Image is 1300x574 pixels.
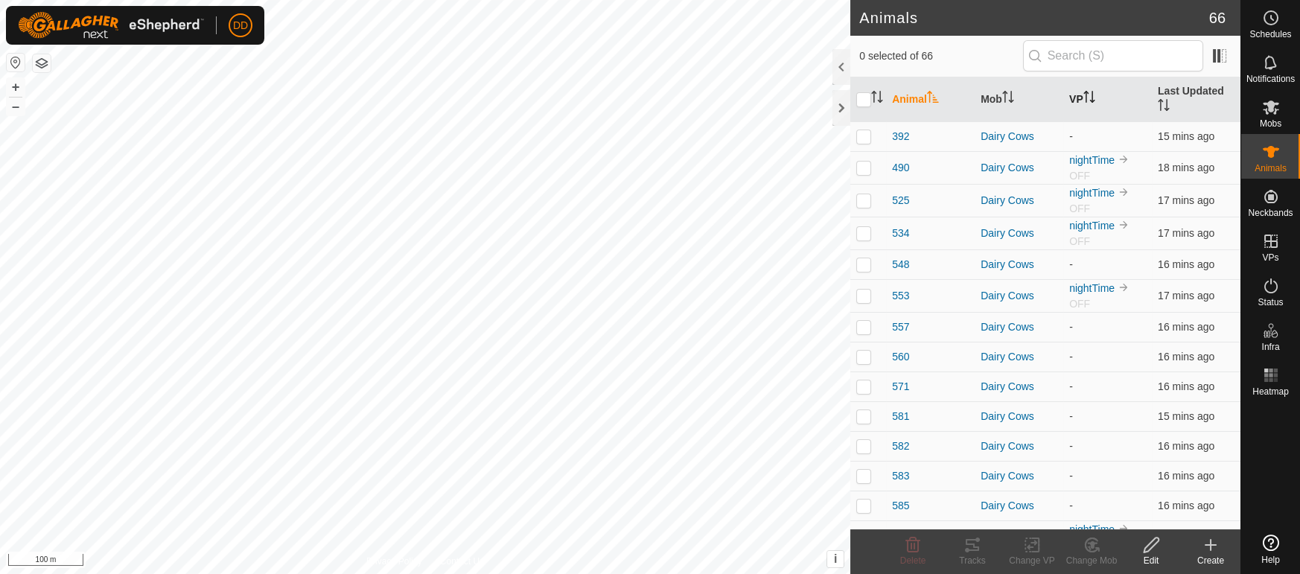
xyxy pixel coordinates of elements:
[1069,154,1115,166] a: nightTime
[981,349,1057,365] div: Dairy Cows
[943,554,1002,567] div: Tracks
[892,257,909,272] span: 548
[1069,523,1115,535] a: nightTime
[1002,554,1062,567] div: Change VP
[18,12,204,39] img: Gallagher Logo
[892,288,909,304] span: 553
[1069,187,1115,199] a: nightTime
[927,93,939,105] p-sorticon: Activate to sort
[7,78,25,96] button: +
[1158,258,1214,270] span: 22 Aug 2025, 5:02 am
[366,555,422,568] a: Privacy Policy
[1063,77,1152,122] th: VP
[1158,440,1214,452] span: 22 Aug 2025, 5:02 am
[1121,554,1181,567] div: Edit
[1023,40,1203,71] input: Search (S)
[1069,470,1073,482] app-display-virtual-paddock-transition: -
[1258,298,1283,307] span: Status
[1069,500,1073,511] app-display-virtual-paddock-transition: -
[1248,208,1293,217] span: Neckbands
[871,93,883,105] p-sorticon: Activate to sort
[981,379,1057,395] div: Dairy Cows
[1069,298,1090,310] span: OFF
[1261,342,1279,351] span: Infra
[1181,554,1240,567] div: Create
[1069,321,1073,333] app-display-virtual-paddock-transition: -
[7,54,25,71] button: Reset Map
[1118,219,1129,231] img: to
[886,77,975,122] th: Animal
[859,9,1209,27] h2: Animals
[1260,119,1281,128] span: Mobs
[1152,77,1240,122] th: Last Updated
[1158,500,1214,511] span: 22 Aug 2025, 5:02 am
[1069,258,1073,270] app-display-virtual-paddock-transition: -
[1118,281,1129,293] img: to
[1062,554,1121,567] div: Change Mob
[981,319,1057,335] div: Dairy Cows
[892,498,909,514] span: 585
[1118,153,1129,165] img: to
[900,555,926,566] span: Delete
[1255,164,1287,173] span: Animals
[827,551,844,567] button: i
[892,160,909,176] span: 490
[1158,290,1214,302] span: 22 Aug 2025, 5:01 am
[981,468,1057,484] div: Dairy Cows
[1158,101,1170,113] p-sorticon: Activate to sort
[1069,351,1073,363] app-display-virtual-paddock-transition: -
[1069,410,1073,422] app-display-virtual-paddock-transition: -
[1158,130,1214,142] span: 22 Aug 2025, 5:03 am
[1118,186,1129,198] img: to
[981,498,1057,514] div: Dairy Cows
[1158,380,1214,392] span: 22 Aug 2025, 5:02 am
[1241,529,1300,570] a: Help
[1083,93,1095,105] p-sorticon: Activate to sort
[1246,74,1295,83] span: Notifications
[1069,235,1090,247] span: OFF
[892,193,909,208] span: 525
[1069,220,1115,232] a: nightTime
[233,18,248,34] span: DD
[1158,321,1214,333] span: 22 Aug 2025, 5:02 am
[975,77,1063,122] th: Mob
[7,98,25,115] button: –
[1252,387,1289,396] span: Heatmap
[33,54,51,72] button: Map Layers
[1002,93,1014,105] p-sorticon: Activate to sort
[981,409,1057,424] div: Dairy Cows
[1069,380,1073,392] app-display-virtual-paddock-transition: -
[834,552,837,565] span: i
[440,555,484,568] a: Contact Us
[1069,170,1090,182] span: OFF
[981,193,1057,208] div: Dairy Cows
[892,226,909,241] span: 534
[1158,410,1214,422] span: 22 Aug 2025, 5:03 am
[981,160,1057,176] div: Dairy Cows
[1262,253,1278,262] span: VPs
[892,439,909,454] span: 582
[1069,282,1115,294] a: nightTime
[892,468,909,484] span: 583
[981,257,1057,272] div: Dairy Cows
[892,319,909,335] span: 557
[981,288,1057,304] div: Dairy Cows
[1158,351,1214,363] span: 22 Aug 2025, 5:02 am
[892,129,909,144] span: 392
[1261,555,1280,564] span: Help
[1069,130,1073,142] app-display-virtual-paddock-transition: -
[981,129,1057,144] div: Dairy Cows
[1249,30,1291,39] span: Schedules
[892,409,909,424] span: 581
[1209,7,1226,29] span: 66
[892,349,909,365] span: 560
[859,48,1022,64] span: 0 selected of 66
[1158,194,1214,206] span: 22 Aug 2025, 5:01 am
[1158,162,1214,173] span: 22 Aug 2025, 5:00 am
[1158,227,1214,239] span: 22 Aug 2025, 5:01 am
[1118,523,1129,535] img: to
[981,226,1057,241] div: Dairy Cows
[981,439,1057,454] div: Dairy Cows
[892,379,909,395] span: 571
[1069,440,1073,452] app-display-virtual-paddock-transition: -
